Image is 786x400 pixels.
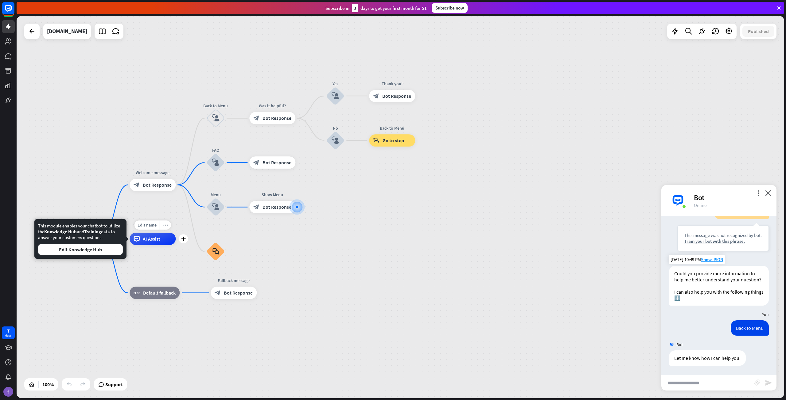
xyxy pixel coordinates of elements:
[364,125,420,131] div: Back to Menu
[762,312,769,317] span: You
[212,248,219,255] i: block_faq
[212,159,219,166] i: block_user_input
[332,92,339,100] i: block_user_input
[143,182,172,188] span: Bot Response
[224,290,253,296] span: Bot Response
[181,237,186,241] i: plus
[197,192,234,198] div: Menu
[2,326,15,339] a: 7 days
[432,3,468,13] div: Subscribe now
[755,190,761,196] i: more_vert
[373,137,379,143] i: block_goto
[332,137,339,144] i: block_user_input
[212,115,219,122] i: block_user_input
[143,290,176,296] span: Default fallback
[47,24,87,39] div: yedekon.com
[669,255,725,264] div: [DATE] 10:49 PM
[684,238,762,244] div: Train your bot with this phrase.
[44,229,77,234] span: Knowledge Hub
[7,328,10,333] div: 7
[382,93,411,99] span: Bot Response
[754,379,761,386] i: block_attachment
[373,93,379,99] i: block_bot_response
[105,379,123,389] span: Support
[684,232,762,238] div: This message was not recognized by bot.
[669,266,769,306] div: Could you provide more information to help me better understand your question? I can also help yo...
[143,236,160,242] span: AI Assist
[212,204,219,211] i: block_user_input
[669,350,746,366] div: Let me know how I can help you.
[765,190,771,196] i: close
[701,257,723,262] span: Show JSON
[215,290,221,296] i: block_bot_response
[5,333,11,338] div: days
[731,320,769,336] div: Back to Menu
[253,115,259,121] i: block_bot_response
[383,137,404,143] span: Go to step
[134,182,140,188] i: block_bot_response
[694,193,769,202] div: Bot
[263,204,291,210] span: Bot Response
[38,244,123,255] button: Edit Knowledge Hub
[41,379,56,389] div: 100%
[134,290,140,296] i: block_fallback
[676,342,683,347] span: Bot
[206,278,261,284] div: Fallback message
[253,204,259,210] i: block_bot_response
[364,81,420,87] div: Thank you!
[317,81,354,87] div: Yes
[317,125,354,131] div: No
[765,379,772,387] i: send
[325,4,427,12] div: Subscribe in days to get your first month for $1
[253,160,259,166] i: block_bot_response
[138,222,157,228] span: Edit name
[742,26,774,37] button: Published
[245,192,300,198] div: Show Menu
[352,4,358,12] div: 3
[263,115,291,121] span: Bot Response
[245,103,300,109] div: Was it helpful?
[5,2,23,21] button: Open LiveChat chat widget
[38,223,123,255] div: This module enables your chatbot to utilize the and data to answer your customers questions.
[163,223,168,227] i: more_horiz
[197,147,234,154] div: FAQ
[125,170,180,176] div: Welcome message
[197,103,234,109] div: Back to Menu
[84,229,101,234] span: Training
[263,160,291,166] span: Bot Response
[694,202,769,208] div: Online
